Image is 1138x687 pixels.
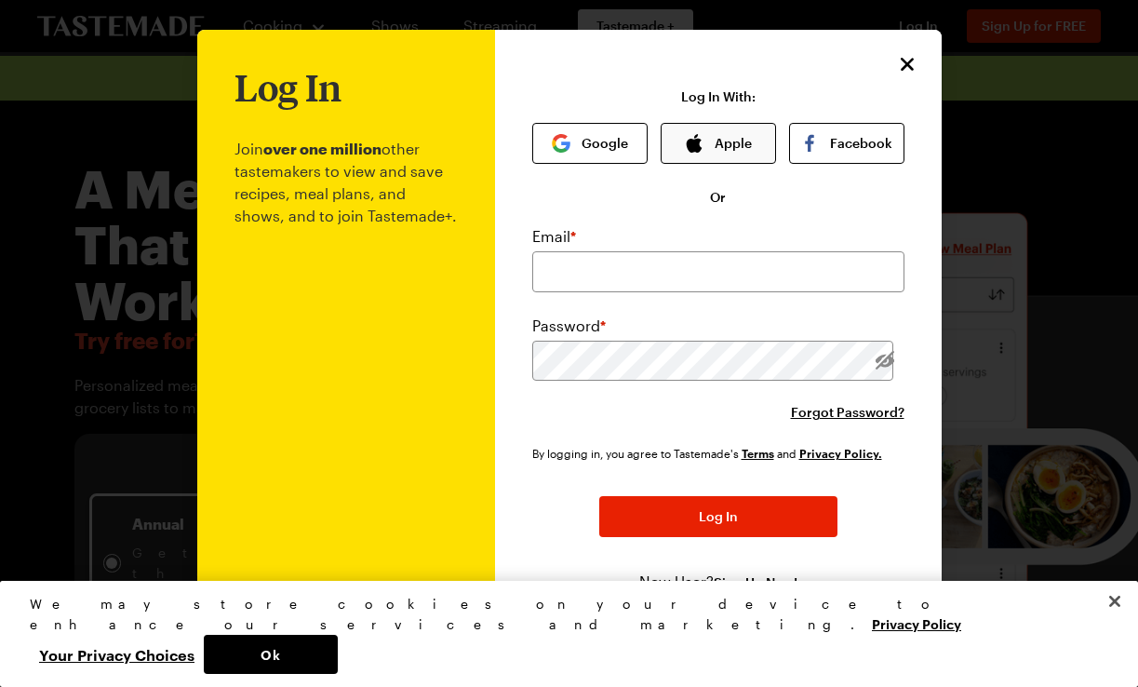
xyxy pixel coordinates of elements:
p: Log In With: [681,89,756,104]
button: Sign Up Now! [714,573,797,592]
b: over one million [263,140,382,157]
button: Facebook [789,123,904,164]
a: Tastemade Terms of Service [742,445,774,461]
button: Close [1094,581,1135,622]
button: Ok [204,635,338,674]
label: Email [532,225,576,248]
a: More information about your privacy, opens in a new tab [872,614,961,632]
button: Apple [661,123,776,164]
div: We may store cookies on your device to enhance our services and marketing. [30,594,1092,635]
p: Join other tastemakers to view and save recipes, meal plans, and shows, and to join Tastemade+. [234,108,458,629]
button: Google [532,123,648,164]
span: Or [710,188,726,207]
div: By logging in, you agree to Tastemade's and [532,444,890,463]
a: Tastemade Privacy Policy [799,445,882,461]
button: Your Privacy Choices [30,635,204,674]
button: Log In [599,496,837,537]
div: Privacy [30,594,1092,674]
button: Close [895,52,919,76]
label: Password [532,315,606,337]
span: New User? [639,572,714,590]
h1: Log In [234,67,341,108]
button: Forgot Password? [791,403,904,422]
span: Log In [699,507,738,526]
